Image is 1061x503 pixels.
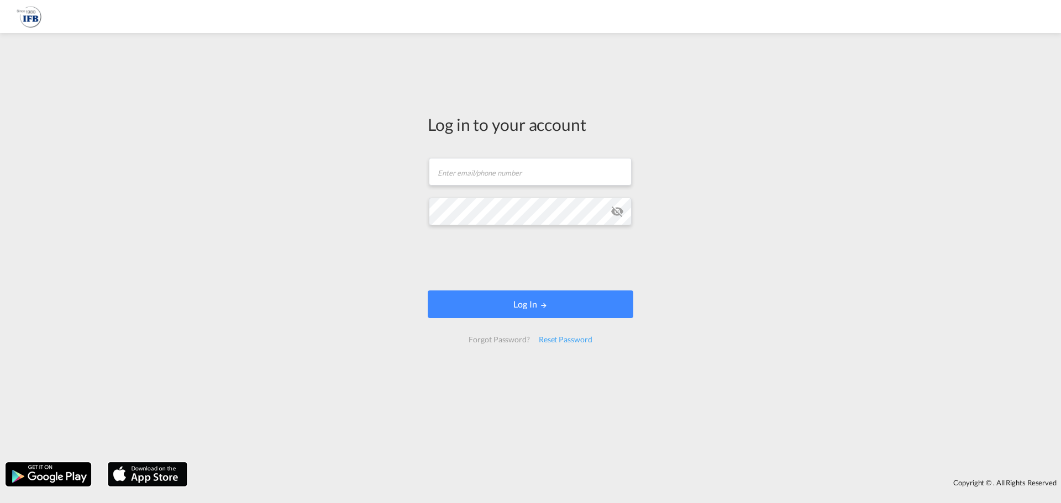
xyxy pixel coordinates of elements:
[534,330,597,350] div: Reset Password
[17,4,41,29] img: b628ab10256c11eeb52753acbc15d091.png
[107,461,188,488] img: apple.png
[193,473,1061,492] div: Copyright © . All Rights Reserved
[4,461,92,488] img: google.png
[428,113,633,136] div: Log in to your account
[464,330,534,350] div: Forgot Password?
[447,236,614,279] iframe: reCAPTCHA
[611,205,624,218] md-icon: icon-eye-off
[428,290,633,318] button: LOGIN
[429,158,632,186] input: Enter email/phone number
